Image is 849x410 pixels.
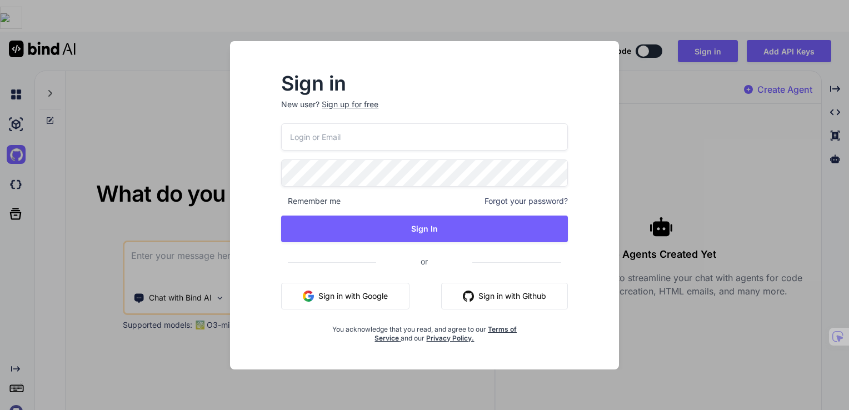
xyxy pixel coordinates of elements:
input: Login or Email [281,123,568,151]
img: github [463,291,474,302]
h2: Sign in [281,74,568,92]
p: New user? [281,99,568,123]
span: Forgot your password? [485,196,568,207]
img: google [303,291,314,302]
a: Privacy Policy. [426,334,474,342]
a: Terms of Service [374,325,517,342]
button: Sign in with Github [441,283,568,309]
div: Sign up for free [322,99,378,110]
span: Remember me [281,196,341,207]
span: or [376,248,472,275]
button: Sign in with Google [281,283,409,309]
button: Sign In [281,216,568,242]
div: You acknowledge that you read, and agree to our and our [329,318,520,343]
